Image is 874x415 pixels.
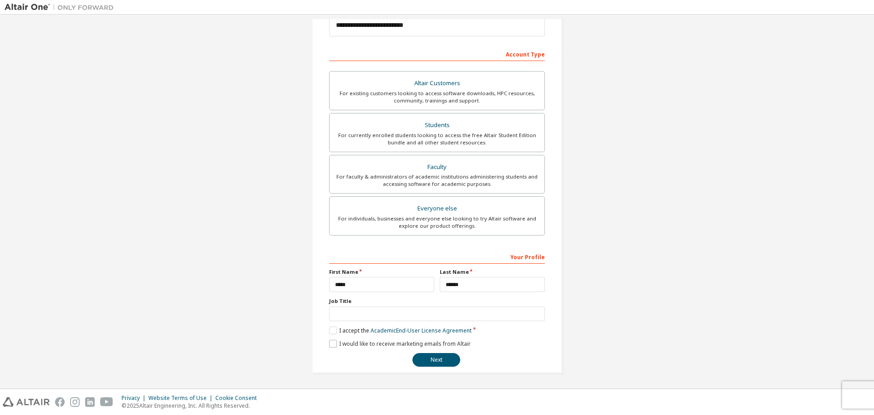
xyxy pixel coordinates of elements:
[335,215,539,230] div: For individuals, businesses and everyone else looking to try Altair software and explore our prod...
[55,397,65,407] img: facebook.svg
[412,353,460,367] button: Next
[329,46,545,61] div: Account Type
[70,397,80,407] img: instagram.svg
[3,397,50,407] img: altair_logo.svg
[335,90,539,104] div: For existing customers looking to access software downloads, HPC resources, community, trainings ...
[329,327,472,334] label: I accept the
[371,327,472,334] a: Academic End-User License Agreement
[335,119,539,132] div: Students
[335,202,539,215] div: Everyone else
[335,132,539,146] div: For currently enrolled students looking to access the free Altair Student Edition bundle and all ...
[335,173,539,188] div: For faculty & administrators of academic institutions administering students and accessing softwa...
[335,77,539,90] div: Altair Customers
[329,340,471,348] label: I would like to receive marketing emails from Altair
[122,402,262,410] p: © 2025 Altair Engineering, Inc. All Rights Reserved.
[329,268,434,276] label: First Name
[148,395,215,402] div: Website Terms of Use
[329,297,545,305] label: Job Title
[85,397,95,407] img: linkedin.svg
[215,395,262,402] div: Cookie Consent
[100,397,113,407] img: youtube.svg
[440,268,545,276] label: Last Name
[122,395,148,402] div: Privacy
[335,161,539,174] div: Faculty
[5,3,118,12] img: Altair One
[329,249,545,264] div: Your Profile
